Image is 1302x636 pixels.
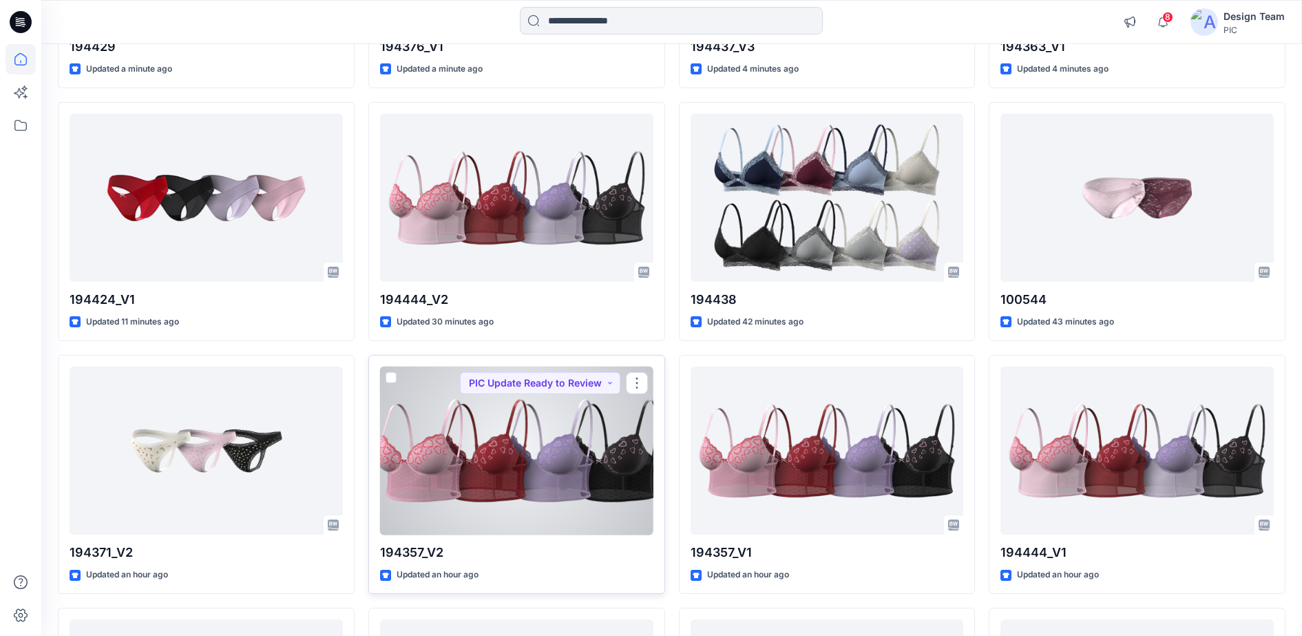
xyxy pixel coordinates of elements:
[1017,568,1099,582] p: Updated an hour ago
[1000,37,1274,57] p: 194363_V1
[380,114,653,283] a: 194444_V2
[86,62,172,76] p: Updated a minute ago
[1190,8,1218,36] img: avatar
[1000,367,1274,535] a: 194444_V1
[1224,8,1285,25] div: Design Team
[70,37,343,57] p: 194429
[707,568,789,582] p: Updated an hour ago
[1224,25,1285,35] div: PIC
[86,568,168,582] p: Updated an hour ago
[707,62,799,76] p: Updated 4 minutes ago
[1162,12,1173,23] span: 8
[86,315,179,329] p: Updated 11 minutes ago
[691,543,964,562] p: 194357_V1
[707,315,804,329] p: Updated 42 minutes ago
[691,37,964,57] p: 194437_V3
[397,62,483,76] p: Updated a minute ago
[1017,315,1114,329] p: Updated 43 minutes ago
[397,568,479,582] p: Updated an hour ago
[70,367,343,535] a: 194371_V2
[380,37,653,57] p: 194376_V1
[397,315,494,329] p: Updated 30 minutes ago
[380,543,653,562] p: 194357_V2
[70,114,343,283] a: 194424_V1
[691,114,964,283] a: 194438
[1000,543,1274,562] p: 194444_V1
[70,290,343,309] p: 194424_V1
[691,367,964,535] a: 194357_V1
[1017,62,1109,76] p: Updated 4 minutes ago
[70,543,343,562] p: 194371_V2
[380,290,653,309] p: 194444_V2
[1000,114,1274,283] a: 100544
[1000,290,1274,309] p: 100544
[380,367,653,535] a: 194357_V2
[691,290,964,309] p: 194438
